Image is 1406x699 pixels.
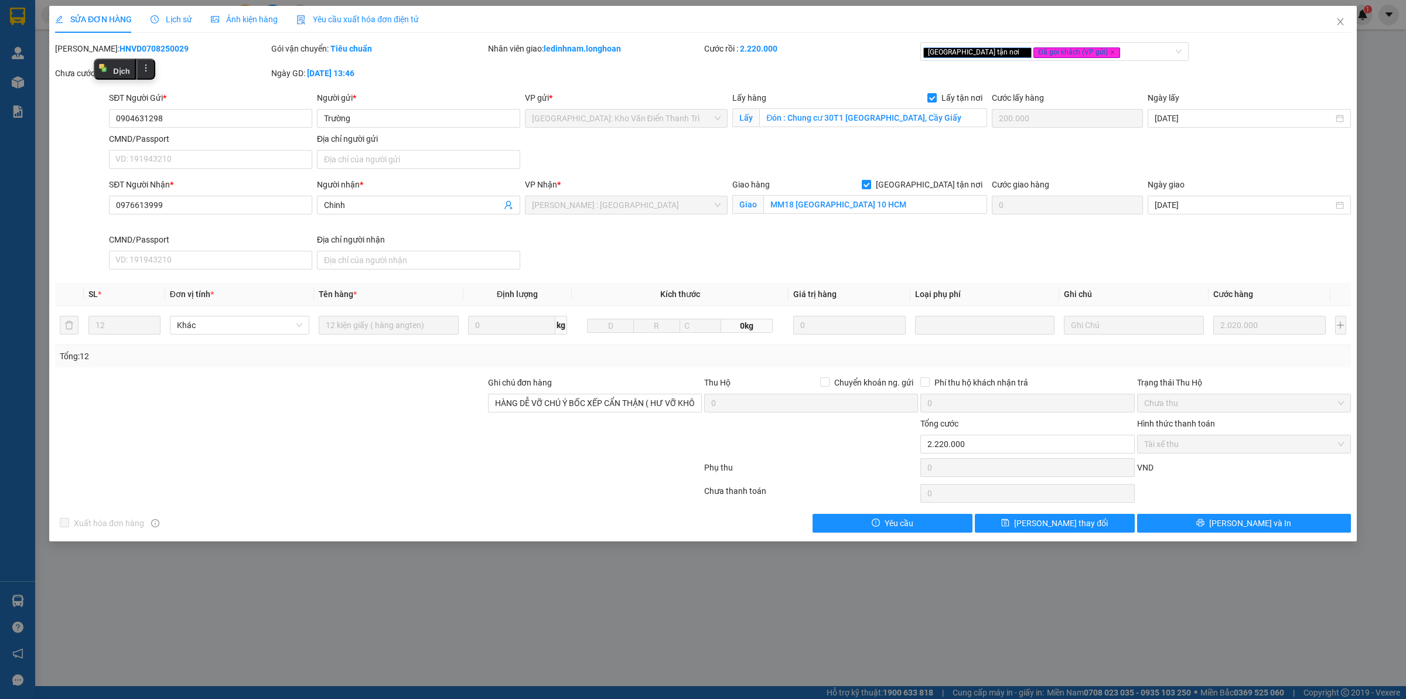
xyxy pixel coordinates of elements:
span: Phí thu hộ khách nhận trả [930,376,1033,389]
span: clock-circle [151,15,159,23]
span: Giao [732,195,763,214]
input: Cước lấy hàng [992,109,1143,128]
label: Cước lấy hàng [992,93,1044,103]
span: Lấy [732,108,759,127]
span: picture [211,15,219,23]
span: Lấy tận nơi [937,91,987,104]
div: Cước rồi : [704,42,918,55]
span: exclamation-circle [872,519,880,528]
span: Định lượng [497,289,538,299]
div: Người gửi [317,91,520,104]
span: printer [1196,519,1204,528]
input: D [587,319,634,333]
span: save [1001,519,1009,528]
input: R [633,319,680,333]
span: Thu Hộ [704,378,731,387]
span: close [1336,17,1345,26]
span: [GEOGRAPHIC_DATA] tận nơi [923,47,1032,58]
input: Cước giao hàng [992,196,1143,214]
input: C [680,319,722,333]
span: SL [88,289,98,299]
span: Lấy hàng [732,93,766,103]
span: close [1110,49,1115,55]
input: VD: Bàn, Ghế [319,316,458,335]
label: Cước giao hàng [992,180,1049,189]
input: Lấy tận nơi [759,108,987,127]
button: exclamation-circleYêu cầu [813,514,972,533]
span: Đã gọi khách (VP gửi) [1033,47,1120,58]
b: HNVD0708250029 [120,44,189,53]
span: info-circle [151,519,159,527]
span: Chưa thu [1144,394,1344,412]
input: Ngày lấy [1155,112,1333,125]
button: Close [1324,6,1357,39]
span: close [1021,49,1027,55]
div: Chưa thanh toán [703,485,919,505]
input: 0 [1213,316,1326,335]
div: VP gửi [525,91,728,104]
div: [PERSON_NAME]: [55,42,269,55]
div: CMND/Passport [109,233,312,246]
span: Giao hàng [732,180,770,189]
span: Hà Nội: Kho Văn Điển Thanh Trì [532,110,721,127]
span: Khác [177,316,302,334]
span: Yêu cầu [885,517,913,530]
th: Ghi chú [1059,283,1208,306]
span: Chuyển khoản ng. gửi [830,376,918,389]
th: Loại phụ phí [910,283,1059,306]
input: Ghi Chú [1064,316,1203,335]
div: Địa chỉ người gửi [317,132,520,145]
input: Giao tận nơi [763,195,987,214]
span: edit [55,15,63,23]
span: user-add [504,200,513,210]
span: VP Nhận [525,180,557,189]
b: 2.220.000 [740,44,777,53]
span: Giá trị hàng [793,289,837,299]
div: Chưa cước : [55,67,269,80]
div: CMND/Passport [109,132,312,145]
span: Tài xế thu [1144,435,1344,453]
img: icon [296,15,306,25]
span: Đơn vị tính [170,289,214,299]
span: [PERSON_NAME] và In [1209,517,1291,530]
div: Nhân viên giao: [488,42,702,55]
input: 0 [793,316,906,335]
div: Tổng: 12 [60,350,542,363]
span: Ảnh kiện hàng [211,15,278,24]
label: Ghi chú đơn hàng [488,378,552,387]
div: Trạng thái Thu Hộ [1137,376,1351,389]
div: Ngày GD: [271,67,485,80]
b: [DATE] 13:46 [307,69,354,78]
input: Địa chỉ của người gửi [317,150,520,169]
span: Xuất hóa đơn hàng [69,517,149,530]
span: Cước hàng [1213,289,1253,299]
input: Ngày giao [1155,199,1333,212]
span: Lịch sử [151,15,192,24]
button: plus [1335,316,1346,335]
span: Yêu cầu xuất hóa đơn điện tử [296,15,419,24]
label: Hình thức thanh toán [1137,419,1215,428]
button: delete [60,316,79,335]
div: SĐT Người Gửi [109,91,312,104]
span: 0kg [721,319,773,333]
label: Ngày lấy [1148,93,1179,103]
span: SỬA ĐƠN HÀNG [55,15,132,24]
b: ledinhnam.longhoan [544,44,621,53]
div: Gói vận chuyển: [271,42,485,55]
span: Hồ Chí Minh : Kho Quận 12 [532,196,721,214]
input: Địa chỉ của người nhận [317,251,520,270]
span: Tên hàng [319,289,357,299]
span: [PERSON_NAME] thay đổi [1014,517,1108,530]
button: save[PERSON_NAME] thay đổi [975,514,1135,533]
div: Phụ thu [703,461,919,482]
button: printer[PERSON_NAME] và In [1137,514,1351,533]
span: [GEOGRAPHIC_DATA] tận nơi [871,178,987,191]
span: Kích thước [660,289,700,299]
label: Ngày giao [1148,180,1185,189]
span: Tổng cước [920,419,958,428]
b: Tiêu chuẩn [330,44,372,53]
span: VND [1137,463,1154,472]
div: SĐT Người Nhận [109,178,312,191]
div: Người nhận [317,178,520,191]
div: Địa chỉ người nhận [317,233,520,246]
